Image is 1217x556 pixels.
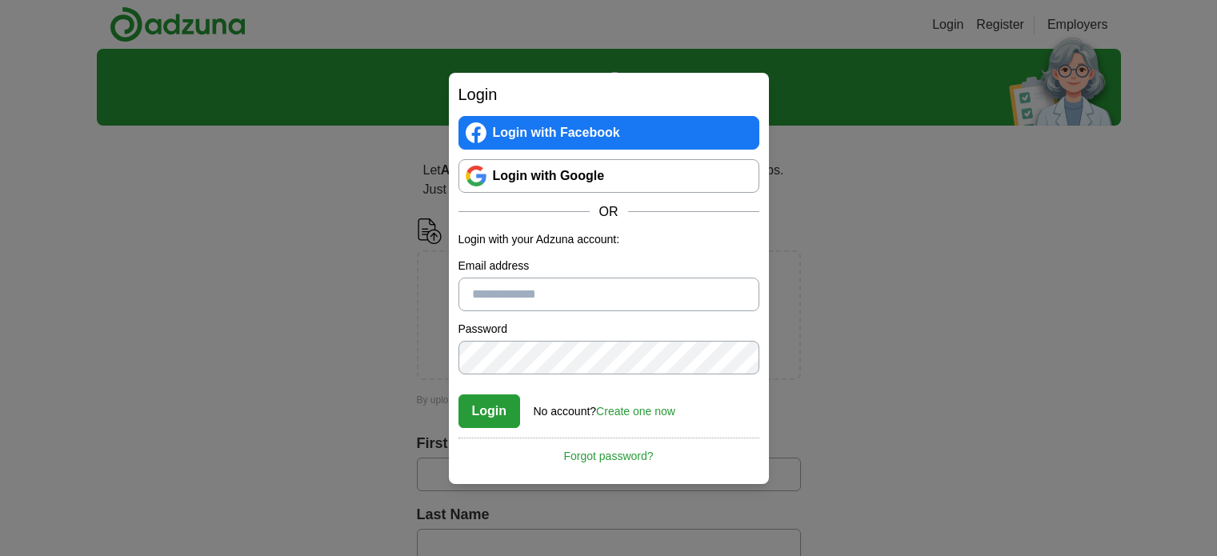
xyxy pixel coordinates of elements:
span: OR [590,202,628,222]
button: Login [458,394,521,428]
h2: Login [458,82,759,106]
p: Login with your Adzuna account: [458,231,759,248]
label: Password [458,321,759,338]
label: Email address [458,258,759,274]
a: Forgot password? [458,438,759,465]
a: Login with Google [458,159,759,193]
div: No account? [534,394,675,420]
a: Create one now [596,405,675,418]
a: Login with Facebook [458,116,759,150]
